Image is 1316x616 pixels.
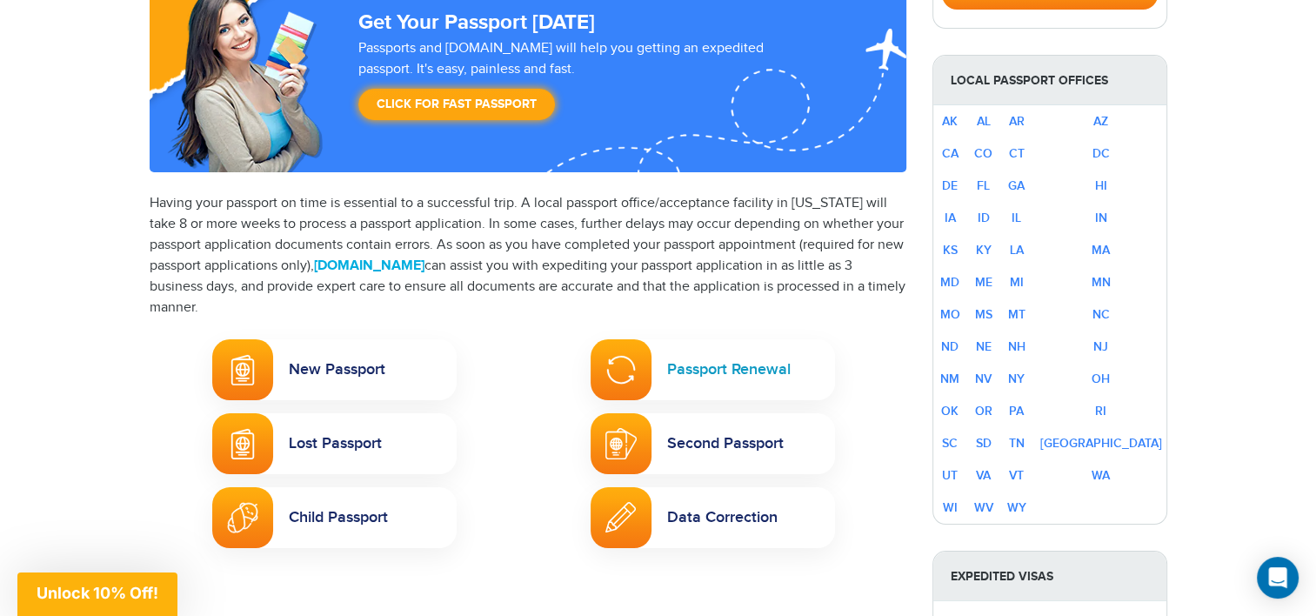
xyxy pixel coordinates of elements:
span: Unlock 10% Off! [37,584,158,602]
a: ND [941,339,959,354]
img: Lost Passport [230,428,255,459]
a: DE [942,178,958,193]
a: WY [1007,500,1026,515]
a: CA [942,146,959,161]
strong: Expedited Visas [933,552,1166,601]
a: NJ [1093,339,1108,354]
a: KS [943,243,958,258]
strong: Get Your Passport [DATE] [358,10,595,35]
a: RI [1095,404,1106,418]
img: New Passport [230,354,255,385]
a: MI [1010,275,1024,290]
div: Open Intercom Messenger [1257,557,1299,599]
a: MT [1008,307,1025,322]
div: Unlock 10% Off! [17,572,177,616]
a: CO [974,146,992,161]
a: OH [1092,372,1110,386]
a: MO [940,307,960,322]
a: MD [940,275,959,290]
a: New PassportNew Passport [212,339,457,400]
a: OK [941,404,959,418]
a: AR [1009,114,1025,129]
a: ME [975,275,992,290]
a: NH [1008,339,1025,354]
a: LA [1010,243,1024,258]
a: GA [1008,178,1025,193]
a: WV [974,500,993,515]
a: AZ [1093,114,1108,129]
a: NY [1008,372,1025,386]
div: Passports and [DOMAIN_NAME] will help you getting an expedited passport. It's easy, painless and ... [351,38,826,129]
a: Second PassportSecond Passport [591,413,835,474]
a: MN [1092,275,1111,290]
a: VT [1009,468,1024,483]
a: NC [1092,307,1110,322]
a: AK [942,114,958,129]
a: NV [975,372,992,386]
a: Child PassportChild Passport [212,487,457,548]
a: SD [976,436,992,451]
a: WA [1092,468,1110,483]
a: Passport Name ChangeData Correction [591,487,835,548]
a: NM [940,372,959,386]
a: PA [1009,404,1024,418]
a: HI [1095,178,1107,193]
a: [GEOGRAPHIC_DATA] [1040,436,1162,451]
a: IA [945,211,956,225]
a: IN [1095,211,1107,225]
img: Second Passport [605,428,637,459]
p: Having your passport on time is essential to a successful trip. A local passport office/acceptanc... [150,193,906,318]
a: IL [1012,211,1021,225]
img: Passport Name Change [605,502,636,532]
a: Lost PassportLost Passport [212,413,457,474]
strong: Local Passport Offices [933,56,1166,105]
a: AL [977,114,991,129]
img: Passport Renewal [605,354,637,385]
a: UT [942,468,958,483]
a: VA [976,468,991,483]
a: NE [976,339,992,354]
a: WI [943,500,958,515]
a: ID [978,211,990,225]
a: KY [976,243,992,258]
a: FL [977,178,990,193]
a: OR [975,404,992,418]
a: Click for Fast Passport [358,89,555,120]
a: [DOMAIN_NAME] [314,258,424,274]
a: CT [1009,146,1025,161]
a: TN [1009,436,1025,451]
a: SC [942,436,958,451]
img: Child Passport [227,502,258,533]
a: MA [1092,243,1110,258]
a: Passport RenewalPassport Renewal [591,339,835,400]
a: MS [975,307,992,322]
a: DC [1092,146,1110,161]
